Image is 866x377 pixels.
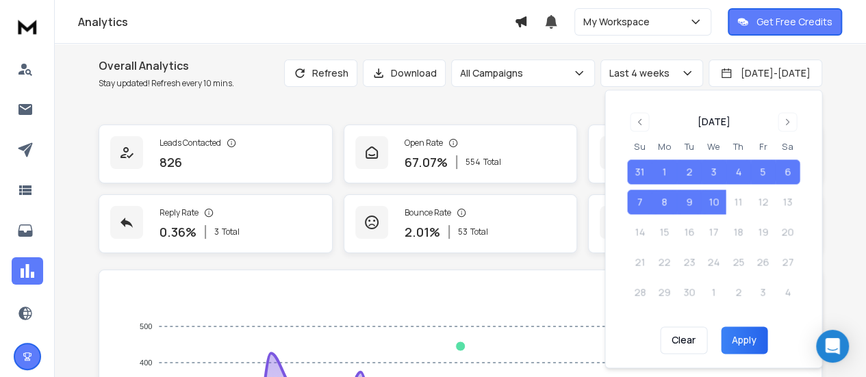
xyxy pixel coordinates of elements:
th: Saturday [775,140,800,154]
button: 1 [652,160,676,185]
th: Thursday [726,140,750,154]
button: Go to next month [778,112,797,131]
p: Last 4 weeks [609,66,675,80]
p: 2.01 % [405,222,440,242]
button: 6 [775,160,800,185]
span: Total [470,226,488,237]
button: 10 [701,190,726,215]
th: Friday [750,140,775,154]
button: 4 [726,160,750,185]
p: Stay updated! Refresh every 10 mins. [99,78,234,89]
p: Reply Rate [160,207,199,218]
button: 5 [750,160,775,185]
a: Leads Contacted826 [99,125,333,183]
button: 8 [652,190,676,215]
tspan: 400 [140,359,152,367]
th: Sunday [627,140,652,154]
p: Get Free Credits [756,15,832,29]
a: Open Rate67.07%554Total [344,125,578,183]
button: Refresh [284,60,357,87]
button: 3 [701,160,726,185]
p: All Campaigns [460,66,528,80]
p: 67.07 % [405,153,448,172]
p: Open Rate [405,138,443,148]
button: 31 [627,160,652,185]
th: Wednesday [701,140,726,154]
button: 7 [627,190,652,215]
th: Monday [652,140,676,154]
button: Download [363,60,446,87]
a: Reply Rate0.36%3Total [99,194,333,253]
span: Total [483,157,501,168]
button: Go to previous month [630,112,649,131]
span: 3 [214,226,219,237]
span: 53 [458,226,468,237]
h1: Overall Analytics [99,57,234,74]
button: Get Free Credits [728,8,842,36]
button: 9 [676,190,701,215]
p: 826 [160,153,182,172]
div: [DATE] [697,115,730,129]
span: 554 [466,157,481,168]
p: 0.36 % [160,222,196,242]
span: Total [222,226,240,237]
a: Bounce Rate2.01%53Total [344,194,578,253]
p: Download [391,66,437,80]
p: Bounce Rate [405,207,451,218]
p: My Workspace [583,15,655,29]
div: Open Intercom Messenger [816,330,849,363]
a: Opportunities0$0 [588,194,822,253]
h1: Analytics [78,14,514,30]
button: [DATE]-[DATE] [709,60,822,87]
tspan: 500 [140,322,152,330]
th: Tuesday [676,140,701,154]
button: Clear [660,327,707,354]
img: logo [14,14,41,39]
button: Apply [721,327,767,354]
p: Refresh [312,66,348,80]
a: Click Rate0.00%0 Total [588,125,822,183]
button: 2 [676,160,701,185]
p: Leads Contacted [160,138,221,148]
